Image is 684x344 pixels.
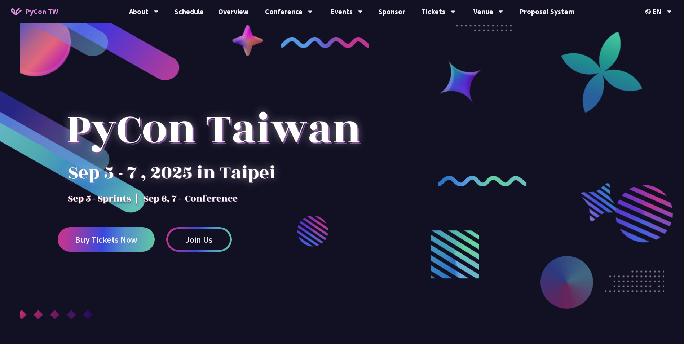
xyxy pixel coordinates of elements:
[185,235,213,244] span: Join Us
[166,227,232,252] a: Join Us
[438,176,527,187] img: curly-2.e802c9f.png
[281,37,370,48] img: curly-1.ebdbada.png
[11,8,22,15] img: Home icon of PyCon TW 2025
[75,235,137,244] span: Buy Tickets Now
[4,3,65,21] a: PyCon TW
[58,227,155,252] a: Buy Tickets Now
[25,6,58,17] span: PyCon TW
[645,9,653,14] img: Locale Icon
